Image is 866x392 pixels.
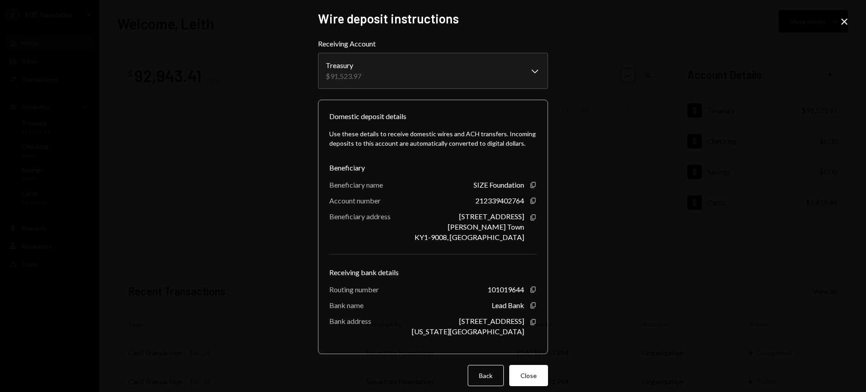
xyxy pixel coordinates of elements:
div: 101019644 [488,285,524,294]
div: Bank address [329,317,371,325]
div: Beneficiary [329,162,537,173]
div: Routing number [329,285,379,294]
div: Lead Bank [492,301,524,309]
div: [STREET_ADDRESS] [459,212,524,221]
div: Bank name [329,301,364,309]
button: Receiving Account [318,53,548,89]
div: Receiving bank details [329,267,537,278]
div: [STREET_ADDRESS] [459,317,524,325]
div: [PERSON_NAME] Town [448,222,524,231]
div: SIZE Foundation [474,180,524,189]
div: [US_STATE][GEOGRAPHIC_DATA] [412,327,524,336]
div: Beneficiary name [329,180,383,189]
div: Domestic deposit details [329,111,406,122]
button: Back [468,365,504,386]
div: Account number [329,196,381,205]
div: Use these details to receive domestic wires and ACH transfers. Incoming deposits to this account ... [329,129,537,148]
h2: Wire deposit instructions [318,10,548,28]
label: Receiving Account [318,38,548,49]
div: 212339402764 [475,196,524,205]
div: Beneficiary address [329,212,391,221]
button: Close [509,365,548,386]
div: KY1-9008, [GEOGRAPHIC_DATA] [415,233,524,241]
